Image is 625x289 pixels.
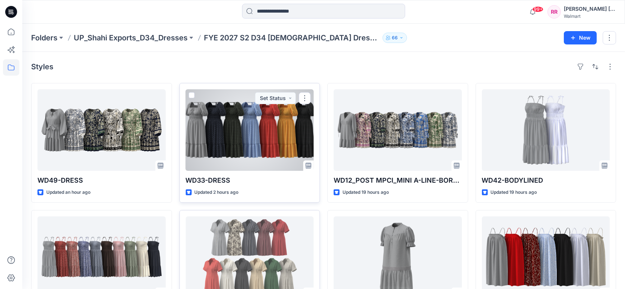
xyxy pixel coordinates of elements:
[532,6,543,12] span: 99+
[74,33,188,43] a: UP_Shahi Exports_D34_Dresses
[37,89,166,171] a: WD49-DRESS
[37,175,166,186] p: WD49-DRESS
[548,5,561,19] div: RR
[564,31,597,44] button: New
[564,13,616,19] div: Walmart
[343,189,389,196] p: Updated 19 hours ago
[482,175,610,186] p: WD42-BODYLINED
[186,89,314,171] a: WD33-DRESS
[46,189,90,196] p: Updated an hour ago
[383,33,407,43] button: 66
[204,33,380,43] p: FYE 2027 S2 D34 [DEMOGRAPHIC_DATA] Dresses - Shahi
[392,34,398,42] p: 66
[334,89,462,171] a: WD12_POST MPCI_MINI A-LINE-BORDER DRESS
[334,175,462,186] p: WD12_POST MPCI_MINI A-LINE-BORDER DRESS
[186,175,314,186] p: WD33-DRESS
[195,189,239,196] p: Updated 2 hours ago
[31,33,57,43] a: Folders
[491,189,537,196] p: Updated 19 hours ago
[31,62,53,71] h4: Styles
[564,4,616,13] div: [PERSON_NAME] [PERSON_NAME]
[482,89,610,171] a: WD42-BODYLINED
